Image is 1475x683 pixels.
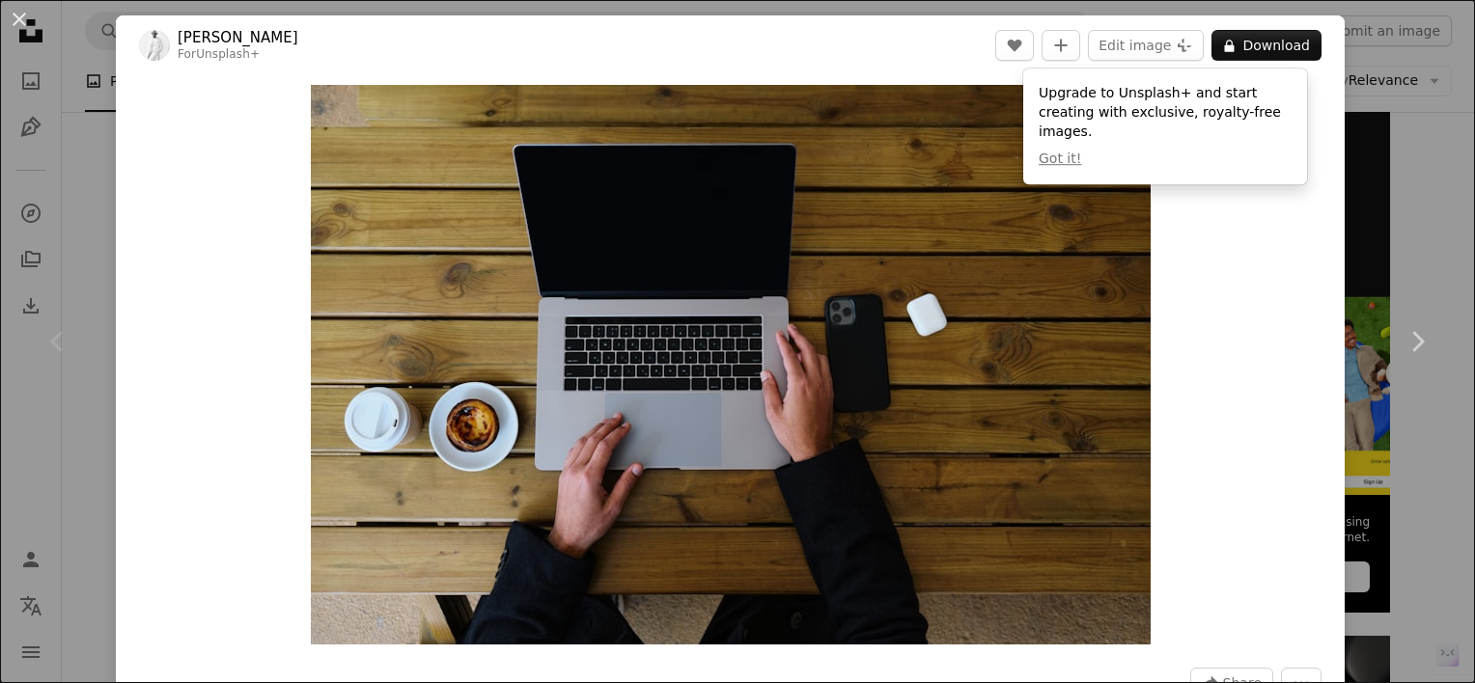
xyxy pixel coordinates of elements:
button: Edit image [1088,30,1204,61]
div: Upgrade to Unsplash+ and start creating with exclusive, royalty-free images. [1023,68,1307,184]
button: Zoom in on this image [311,85,1151,644]
a: Next [1359,249,1475,434]
button: Got it! [1039,150,1081,169]
button: Add to Collection [1042,30,1080,61]
div: For [178,47,298,63]
img: Go to Andrej Lišakov's profile [139,30,170,61]
a: Unsplash+ [196,47,260,61]
img: a person using a laptop on a wooden table [311,85,1151,644]
button: Download [1211,30,1322,61]
a: [PERSON_NAME] [178,28,298,47]
button: Like [995,30,1034,61]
